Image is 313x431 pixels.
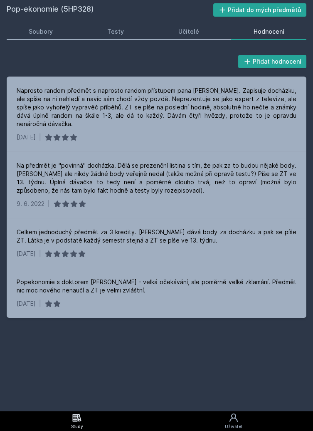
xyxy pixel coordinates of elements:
[7,3,213,17] h2: Pop-ekonomie (5HP328)
[71,424,83,430] div: Study
[29,27,53,36] div: Soubory
[39,300,41,308] div: |
[39,250,41,258] div: |
[213,3,307,17] button: Přidat do mých předmětů
[17,87,296,128] div: Naprosto random předmět s naprosto random přístupem pana [PERSON_NAME]. Zapisuje docházku, ale sp...
[17,278,296,295] div: Popekonomie s doktorem [PERSON_NAME] - velká očekávání, ale poměrně velké zklamání. Předmět nic m...
[39,133,41,141] div: |
[238,55,307,68] button: Přidat hodnocení
[225,424,242,430] div: Uživatel
[17,133,36,141] div: [DATE]
[17,161,296,195] div: Na předmět je "povinná" docházka. Dělá se prezenční listina s tím, že pak za to budou nějaké body...
[17,300,36,308] div: [DATE]
[17,250,36,258] div: [DATE]
[156,23,222,40] a: Učitelé
[85,23,146,40] a: Testy
[178,27,199,36] div: Učitelé
[17,200,44,208] div: 9. 6. 2022
[7,23,75,40] a: Soubory
[48,200,50,208] div: |
[231,23,306,40] a: Hodnocení
[107,27,124,36] div: Testy
[154,411,313,431] a: Uživatel
[17,228,296,245] div: Celkem jednoduchý předmět za 3 kredity. [PERSON_NAME] dává body za docházku a pak se píše ZT. Lát...
[254,27,284,36] div: Hodnocení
